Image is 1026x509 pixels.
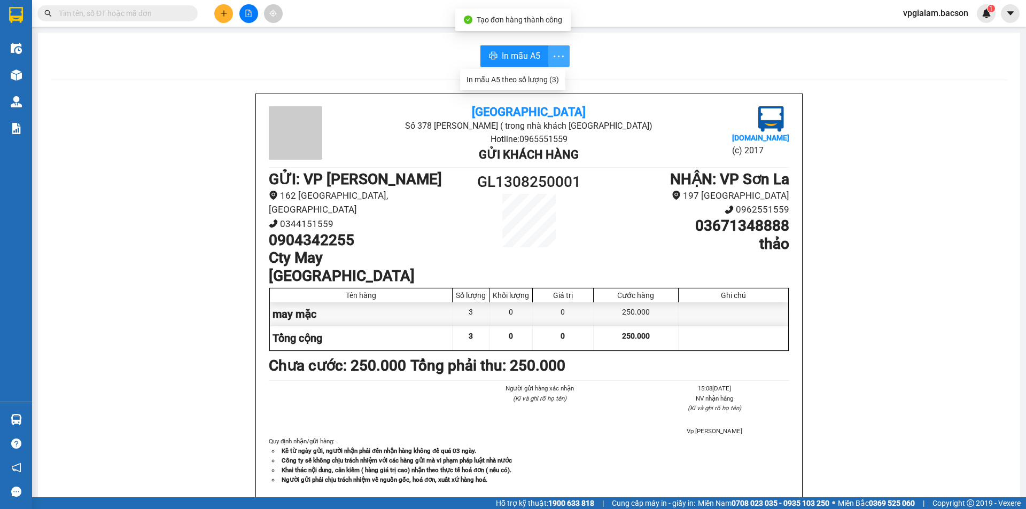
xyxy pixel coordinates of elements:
span: 0 [561,332,565,340]
span: question-circle [11,438,21,449]
span: environment [672,191,681,200]
span: 0 [509,332,513,340]
img: warehouse-icon [11,96,22,107]
span: message [11,487,21,497]
li: 162 [GEOGRAPHIC_DATA], [GEOGRAPHIC_DATA] [269,189,464,217]
span: 1 [989,5,993,12]
span: ⚪️ [832,501,835,505]
strong: 0369 525 060 [869,499,915,507]
li: Người gửi hàng xác nhận [465,383,614,393]
strong: Công ty sẽ không chịu trách nhiệm với các hàng gửi mà vi phạm pháp luật nhà nước [282,457,512,464]
span: search [44,10,52,17]
li: (c) 2017 [732,144,789,157]
b: Chưa cước : 250.000 [269,357,406,374]
span: notification [11,463,21,473]
button: file-add [239,4,258,23]
div: Quy định nhận/gửi hàng : [269,436,789,484]
div: 0 [533,302,594,326]
button: more [548,45,570,67]
div: 250.000 [594,302,679,326]
b: Gửi khách hàng [479,148,579,161]
img: warehouse-icon [11,43,22,54]
strong: Kể từ ngày gửi, người nhận phải đến nhận hàng không để quá 03 ngày. [282,447,476,455]
img: warehouse-icon [11,414,22,425]
li: NV nhận hàng [640,394,789,403]
div: Cước hàng [596,291,675,300]
strong: Khai thác nội dung, cân kiểm ( hàng giá trị cao) nhận theo thực tế hoá đơn ( nếu có). [282,466,511,474]
span: plus [220,10,228,17]
i: (Kí và ghi rõ họ tên) [688,404,741,412]
button: aim [264,4,283,23]
div: Giá trị [535,291,590,300]
span: file-add [245,10,252,17]
span: caret-down [1006,9,1015,18]
button: plus [214,4,233,23]
img: logo-vxr [9,7,23,23]
span: | [923,497,924,509]
span: environment [269,191,278,200]
li: 0344151559 [269,217,464,231]
b: NHẬN : VP Sơn La [670,170,789,188]
li: Vp [PERSON_NAME] [640,426,789,436]
span: copyright [967,499,974,507]
span: Tạo đơn hàng thành công [477,15,562,24]
span: | [602,497,604,509]
strong: Người gửi phải chịu trách nhiệm về nguồn gốc, hoá đơn, xuất xứ hàng hoá. [282,476,487,483]
span: phone [725,205,734,214]
h1: thảo [594,235,789,253]
h1: GL1308250001 [464,170,594,194]
sup: 1 [988,5,995,12]
b: GỬI : VP [PERSON_NAME] [269,170,442,188]
div: Số lượng [455,291,487,300]
div: Tên hàng [273,291,449,300]
span: In mẫu A5 [502,49,540,62]
span: printer [489,51,498,61]
i: (Kí và ghi rõ họ tên) [513,395,566,402]
div: Khối lượng [493,291,530,300]
div: Ghi chú [681,291,786,300]
span: phone [269,219,278,228]
span: 250.000 [622,332,650,340]
img: warehouse-icon [11,69,22,81]
span: aim [269,10,277,17]
img: solution-icon [11,123,22,134]
div: 3 [453,302,490,326]
div: may mặc [270,302,453,326]
span: Hỗ trợ kỹ thuật: [496,497,594,509]
li: Hotline: 0965551559 [355,132,702,146]
span: Cung cấp máy in - giấy in: [612,497,695,509]
h1: 0904342255 [269,231,464,249]
strong: 0708 023 035 - 0935 103 250 [732,499,829,507]
span: Miền Bắc [838,497,915,509]
button: caret-down [1001,4,1020,23]
h1: Cty May [GEOGRAPHIC_DATA] [269,249,464,285]
li: 0962551559 [594,202,789,217]
span: check-circle [464,15,472,24]
li: 197 [GEOGRAPHIC_DATA] [594,189,789,203]
span: vpgialam.bacson [895,6,977,20]
img: icon-new-feature [982,9,991,18]
span: 3 [469,332,473,340]
input: Tìm tên, số ĐT hoặc mã đơn [59,7,185,19]
b: [GEOGRAPHIC_DATA] [472,105,586,119]
li: Số 378 [PERSON_NAME] ( trong nhà khách [GEOGRAPHIC_DATA]) [355,119,702,132]
strong: 1900 633 818 [548,499,594,507]
div: In mẫu A5 theo số lượng (3) [467,74,559,85]
div: 0 [490,302,533,326]
b: [DOMAIN_NAME] [732,134,789,142]
h1: 03671348888 [594,217,789,235]
img: logo.jpg [758,106,784,132]
b: Tổng phải thu: 250.000 [410,357,565,374]
button: printerIn mẫu A5 [480,45,549,67]
span: Miền Nam [698,497,829,509]
span: Tổng cộng [273,332,322,344]
li: 15:08[DATE] [640,383,789,393]
span: more [549,50,569,63]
